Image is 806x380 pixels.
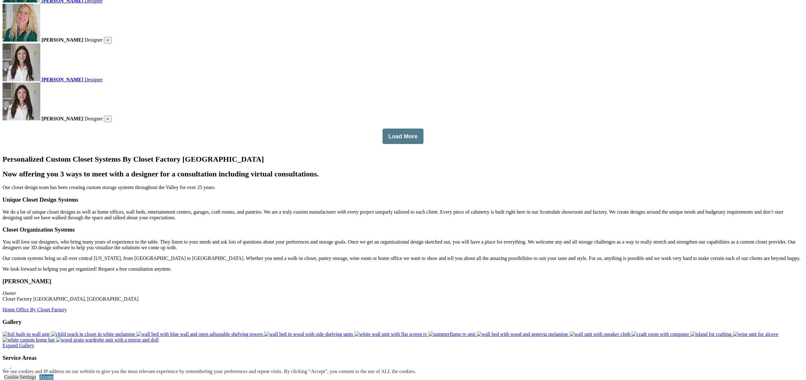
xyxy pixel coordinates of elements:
img: cradt room with computer [632,331,689,337]
p: You will love our designers, who bring many years of experience to the table. They listen to your... [3,239,803,250]
button: Close [104,37,111,43]
strong: [PERSON_NAME] [42,37,83,43]
span: × [106,38,109,43]
img: white wall unit with flat screen tv [355,331,427,337]
p: We look forward to helping you get organized! Request a free consultation anytime. [3,266,803,272]
img: closet factory designer Carrie Anne Burkes [3,4,40,42]
button: Close [104,116,111,122]
img: wood grain wardrobe unit with a mirror and doll [56,337,159,343]
h3: Gallery [3,319,803,325]
p: Our custom systems bring us all over central [US_STATE], from [GEOGRAPHIC_DATA] to [GEOGRAPHIC_DA... [3,256,803,261]
img: summerflame tv unit [429,331,475,337]
p: Our closet design team has been creating custom storage systems throughout the Valley for over 25... [3,185,803,190]
span: × [106,117,109,121]
img: white custom home bar [3,337,55,343]
img: foil built-in wall unit [3,331,50,337]
a: Cookie Settings [4,374,36,380]
strong: [PERSON_NAME] [42,116,83,121]
h3: Closet Organization Systems [3,226,803,233]
div: We use cookies and IP address on our website to give you the most relevant experience by remember... [3,369,416,374]
button: Click here to load more staff images [383,129,423,144]
span: Designer [84,116,103,121]
h1: Personalized Custom Closet Systems By Closet Factory [GEOGRAPHIC_DATA] [3,155,803,164]
img: wall unit with speaker cloth [570,331,631,337]
p: Closet Factory [GEOGRAPHIC_DATA], [GEOGRAPHIC_DATA] [3,291,803,302]
img: wall bed with wood and genevia melamine [477,331,568,337]
h1: Now offering you 3 ways to meet with a designer for a consultation including virtual consultations. [3,170,803,178]
a: Home Office By Closet Factory [3,307,67,312]
span: Designer [84,77,103,82]
p: We do a lot of unique closet designs as well as home offices, wall beds, entertainment centers, g... [3,209,803,221]
span: Designer [84,37,103,43]
strong: [PERSON_NAME] [42,77,83,82]
img: child reach in closet in white melamine [51,331,135,337]
a: Expand Gallery Images [3,343,34,348]
img: closet factory employee Payton Ramsay [3,83,40,120]
h3: Service Areas [3,354,803,361]
em: Owner [3,291,16,296]
img: island for crafting [690,331,732,337]
img: wine unit for alcove [733,331,778,337]
a: closet factory employee Payton Ramsay [PERSON_NAME] Designer [3,43,803,83]
img: wall bed with blue wall and open adjustable shelving towers [136,331,263,337]
img: wall bed in wood with side shelving units [264,331,353,337]
h3: Unique Closet Design Systems [3,196,803,203]
a: Accept [39,374,54,380]
img: closet factory employee Payton Ramsay [3,43,40,81]
h3: [PERSON_NAME] [3,278,803,285]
